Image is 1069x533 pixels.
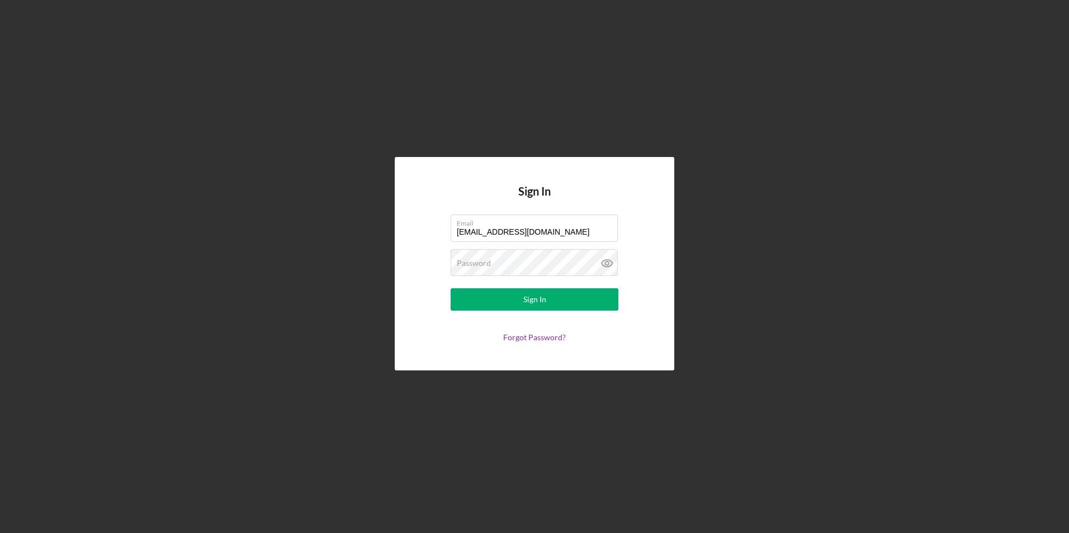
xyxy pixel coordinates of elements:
[503,332,566,342] a: Forgot Password?
[451,288,618,311] button: Sign In
[457,259,491,268] label: Password
[457,215,618,227] label: Email
[523,288,546,311] div: Sign In
[518,185,551,215] h4: Sign In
